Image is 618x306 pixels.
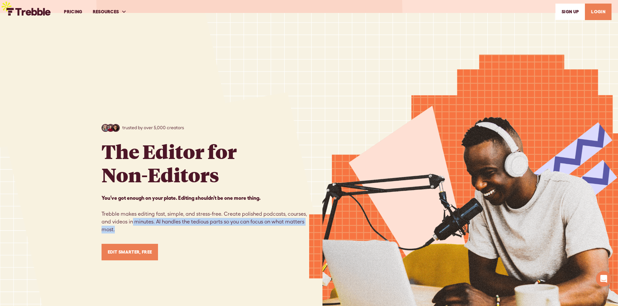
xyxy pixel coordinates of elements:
h1: The Editor for Non-Editors [102,140,237,186]
div: Open Intercom Messenger [596,271,612,287]
p: Trebble makes editing fast, simple, and stress-free. Create polished podcasts, courses, and video... [102,194,309,233]
img: Trebble FM Logo [6,8,51,16]
a: SIGn UP [555,4,585,20]
a: LOGIN [585,4,612,20]
div: RESOURCES [93,8,119,15]
p: trusted by over 5,000 creators [122,124,184,131]
div: RESOURCES [88,1,132,23]
a: home [6,8,51,16]
a: Edit Smarter, Free [102,244,158,260]
a: PRICING [59,1,87,23]
strong: You’ve got enough on your plate. Editing shouldn’t be one more thing. ‍ [102,195,261,201]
